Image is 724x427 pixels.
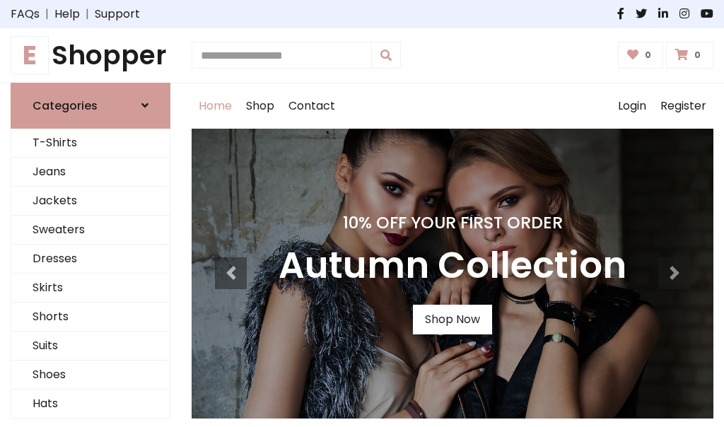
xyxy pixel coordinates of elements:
[279,244,626,288] h3: Autumn Collection
[666,42,713,69] a: 0
[11,274,170,303] a: Skirts
[691,49,704,62] span: 0
[11,40,170,71] a: EShopper
[11,390,170,419] a: Hats
[11,129,170,158] a: T-Shirts
[192,83,239,129] a: Home
[11,6,40,23] a: FAQs
[95,6,140,23] a: Support
[653,83,713,129] a: Register
[281,83,342,129] a: Contact
[239,83,281,129] a: Shop
[11,187,170,216] a: Jackets
[80,6,95,23] span: |
[279,213,626,233] h4: 10% Off Your First Order
[11,361,170,390] a: Shoes
[11,36,49,74] span: E
[11,40,170,71] h1: Shopper
[11,303,170,332] a: Shorts
[33,99,98,112] h6: Categories
[11,83,170,129] a: Categories
[11,216,170,245] a: Sweaters
[40,6,54,23] span: |
[611,83,653,129] a: Login
[11,158,170,187] a: Jeans
[11,245,170,274] a: Dresses
[641,49,655,62] span: 0
[618,42,664,69] a: 0
[413,305,492,334] a: Shop Now
[11,332,170,361] a: Suits
[54,6,80,23] a: Help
